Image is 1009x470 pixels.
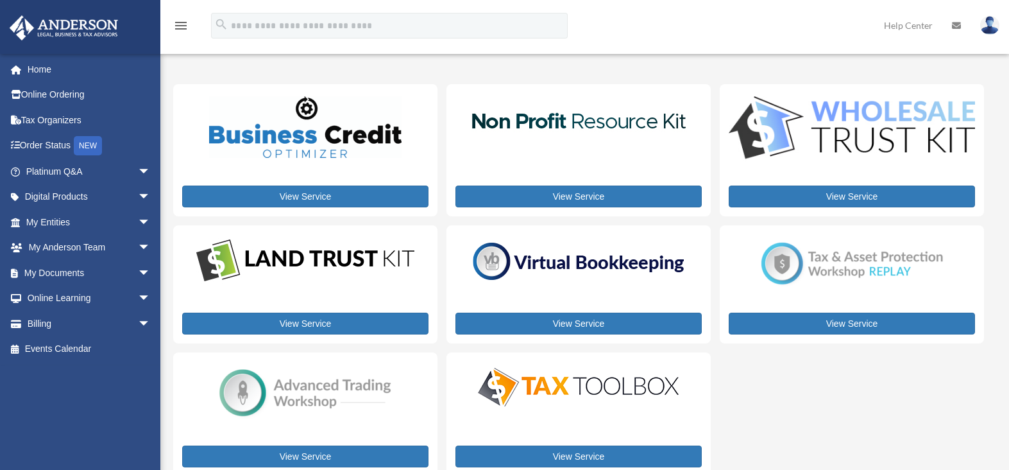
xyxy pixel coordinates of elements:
a: Online Learningarrow_drop_down [9,286,170,311]
span: arrow_drop_down [138,159,164,185]
span: arrow_drop_down [138,311,164,337]
a: Order StatusNEW [9,133,170,159]
a: View Service [729,186,975,207]
a: View Service [182,186,428,207]
a: My Anderson Teamarrow_drop_down [9,235,170,261]
a: Platinum Q&Aarrow_drop_down [9,159,170,184]
div: NEW [74,136,102,155]
span: arrow_drop_down [138,209,164,236]
a: View Service [182,313,428,335]
i: menu [173,18,189,33]
a: View Service [455,446,702,467]
a: menu [173,22,189,33]
span: arrow_drop_down [138,184,164,211]
span: arrow_drop_down [138,260,164,286]
a: View Service [455,186,702,207]
a: Online Ordering [9,82,170,108]
a: Events Calendar [9,336,170,362]
span: arrow_drop_down [138,286,164,312]
a: My Entitiesarrow_drop_down [9,209,170,235]
a: View Service [182,446,428,467]
a: View Service [455,313,702,335]
a: Tax Organizers [9,107,170,133]
img: User Pic [980,16,999,35]
a: My Documentsarrow_drop_down [9,260,170,286]
a: View Service [729,313,975,335]
span: arrow_drop_down [138,235,164,261]
a: Billingarrow_drop_down [9,311,170,336]
a: Digital Productsarrow_drop_down [9,184,164,210]
a: Home [9,57,170,82]
i: search [214,17,228,31]
img: Anderson Advisors Platinum Portal [6,15,122,40]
